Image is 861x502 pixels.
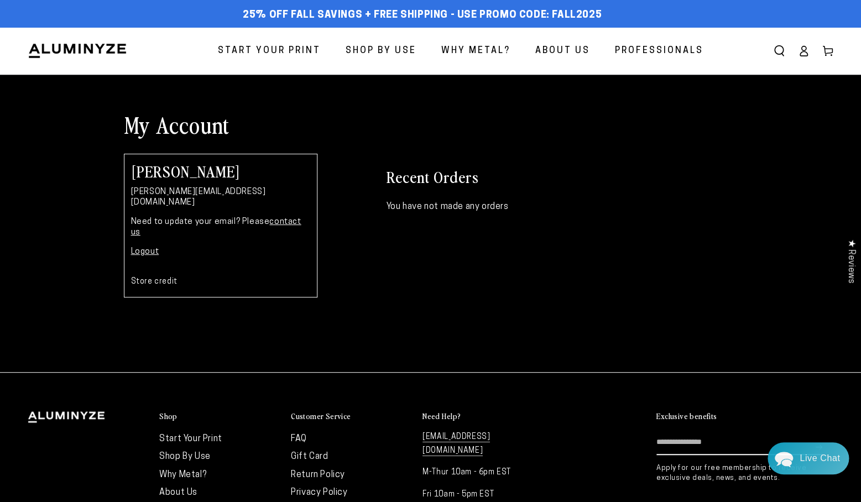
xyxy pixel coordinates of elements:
[291,411,411,422] summary: Customer Service
[768,442,849,474] div: Chat widget toggle
[535,43,590,59] span: About Us
[159,411,280,422] summary: Shop
[243,9,602,22] span: 25% off FALL Savings + Free Shipping - Use Promo Code: FALL2025
[607,36,712,66] a: Professionals
[656,463,833,483] p: Apply for our free membership to receive exclusive deals, news, and events.
[656,411,717,421] h2: Exclusive benefits
[387,199,738,215] p: You have not made any orders
[422,466,543,479] p: M-Thur 10am - 6pm EST
[441,43,510,59] span: Why Metal?
[159,452,211,461] a: Shop By Use
[527,36,598,66] a: About Us
[119,314,149,324] span: Re:amaze
[422,411,461,421] h2: Need Help?
[159,411,178,421] h2: Shop
[422,433,490,456] a: [EMAIL_ADDRESS][DOMAIN_NAME]
[80,17,109,45] img: Marie J
[656,411,833,422] summary: Exclusive benefits
[291,435,307,443] a: FAQ
[85,316,149,323] span: We run on
[615,43,703,59] span: Professionals
[422,488,543,501] p: Fri 10am - 5pm EST
[131,278,178,286] a: Store credit
[124,110,738,139] h1: My Account
[387,166,738,186] h2: Recent Orders
[131,248,159,256] a: Logout
[840,231,861,292] div: Click to open Judge.me floating reviews tab
[291,452,328,461] a: Gift Card
[422,411,543,422] summary: Need Help?
[159,435,222,443] a: Start Your Print
[159,470,206,479] a: Why Metal?
[131,217,310,238] p: Need to update your email? Please
[291,470,345,479] a: Return Policy
[800,442,840,474] div: Contact Us Directly
[767,39,791,63] summary: Search our site
[16,51,219,61] div: We'll respond as soon as we can.
[28,43,127,59] img: Aluminyze
[210,36,329,66] a: Start Your Print
[103,17,132,45] img: John
[131,163,310,179] h2: [PERSON_NAME]
[75,333,161,351] a: Send a Message
[218,43,321,59] span: Start Your Print
[815,430,822,463] button: Subscribe
[291,411,351,421] h2: Customer Service
[291,488,347,497] a: Privacy Policy
[337,36,425,66] a: Shop By Use
[159,488,197,497] a: About Us
[433,36,519,66] a: Why Metal?
[131,187,310,208] p: [PERSON_NAME][EMAIL_ADDRESS][DOMAIN_NAME]
[127,17,155,45] img: Helga
[346,43,416,59] span: Shop By Use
